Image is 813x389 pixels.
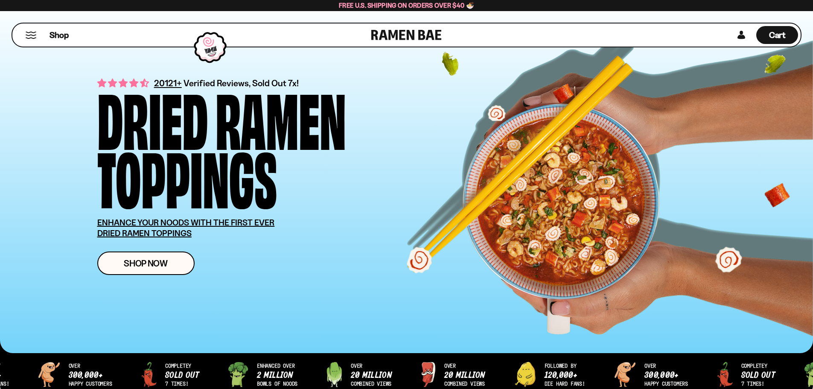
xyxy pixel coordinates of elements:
u: ENHANCE YOUR NOODS WITH THE FIRST EVER DRIED RAMEN TOPPINGS [97,217,275,238]
div: Toppings [97,146,277,205]
span: Cart [769,30,786,40]
a: Shop Now [97,252,195,275]
button: Mobile Menu Trigger [25,32,37,39]
span: Shop [50,29,69,41]
div: Cart [756,23,798,47]
span: Shop Now [124,259,168,268]
a: Shop [50,26,69,44]
div: Dried [97,88,208,146]
span: Free U.S. Shipping on Orders over $40 🍜 [339,1,474,9]
div: Ramen [216,88,346,146]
